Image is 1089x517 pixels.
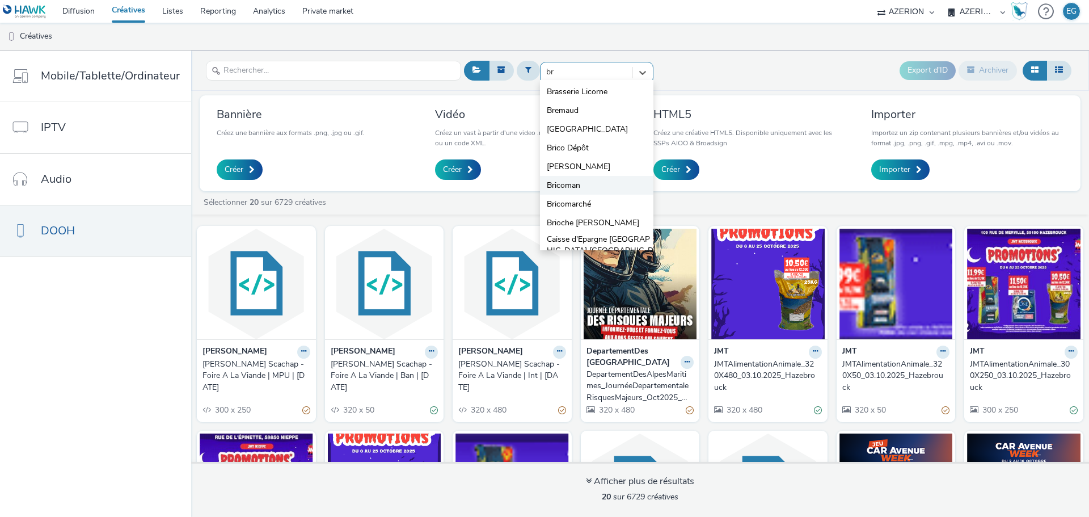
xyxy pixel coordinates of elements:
[217,107,365,122] h3: Bannière
[711,229,825,339] img: JMTAlimentationAnimale_320X480_03.10.2025_Hazebrouck visual
[3,5,47,19] img: undefined Logo
[547,180,580,191] span: Bricoman
[967,229,1080,339] img: JMTAlimentationAnimale_300X250_03.10.2025_Hazebrouck visual
[547,161,610,173] span: [PERSON_NAME]
[970,359,1073,393] div: JMTAlimentationAnimale_300X250_03.10.2025_Hazebrouck
[814,405,822,417] div: Valide
[586,475,694,488] div: Afficher plus de résultats
[41,171,71,187] span: Audio
[430,405,438,417] div: Valide
[602,491,678,502] span: sur 6729 créatives
[331,359,434,393] div: [PERSON_NAME] Scachap - Foire A La Viande | Ban | [DATE]
[686,405,694,417] div: Partiellement valide
[900,61,956,79] button: Export d'ID
[455,229,569,339] img: Leclerc Scachap - Foire A La Viande | Int | 06/10/2025 visual
[714,359,822,393] a: JMTAlimentationAnimale_320X480_03.10.2025_Hazebrouck
[1011,2,1032,20] a: Hawk Academy
[435,107,627,122] h3: Vidéo
[871,128,1063,148] p: Importez un zip contenant plusieurs bannières et/ou vidéos au format .jpg, .png, .gif, .mpg, .mp4...
[839,229,953,339] img: JMTAlimentationAnimale_320X50_03.10.2025_Hazebrouck visual
[547,142,589,154] span: Brico Dépôt
[470,405,506,415] span: 320 x 480
[586,369,694,403] a: DepartementDesAlpesMaritimes_JournéeDepartementaleRisquesMajeurs_Oct2025_INTER
[970,346,985,359] strong: JMT
[435,159,481,180] a: Créer
[41,222,75,239] span: DOOH
[854,405,886,415] span: 320 x 50
[942,405,949,417] div: Partiellement valide
[547,124,628,135] span: [GEOGRAPHIC_DATA]
[6,31,17,43] img: dooh
[959,61,1017,80] button: Archiver
[435,128,627,148] p: Créez un vast à partir d'une video .mp4 ou insérez un URL vast ou un code XML.
[842,359,946,393] div: JMTAlimentationAnimale_320X50_03.10.2025_Hazebrouck
[331,346,395,359] strong: [PERSON_NAME]
[217,159,263,180] a: Créer
[302,405,310,417] div: Partiellement valide
[250,197,259,208] strong: 20
[202,197,331,208] a: Sélectionner sur 6729 créatives
[1046,61,1071,80] button: Liste
[842,346,857,359] strong: JMT
[653,128,846,148] p: Créez une créative HTML5. Disponible uniquement avec les SSPs AIOO & Broadsign
[547,86,607,98] span: Brasserie Licorne
[41,68,180,84] span: Mobile/Tablette/Ordinateur
[586,369,690,403] div: DepartementDesAlpesMaritimes_JournéeDepartementaleRisquesMajeurs_Oct2025_INTER
[1066,3,1077,20] div: EG
[1070,405,1078,417] div: Valide
[331,359,438,393] a: [PERSON_NAME] Scachap - Foire A La Viande | Ban | [DATE]
[547,199,591,210] span: Bricomarché
[842,359,950,393] a: JMTAlimentationAnimale_320X50_03.10.2025_Hazebrouck
[458,359,566,393] a: [PERSON_NAME] Scachap - Foire A La Viande | Int | [DATE]
[584,229,697,339] img: DepartementDesAlpesMaritimes_JournéeDepartementaleRisquesMajeurs_Oct2025_INTER visual
[458,346,523,359] strong: [PERSON_NAME]
[714,346,729,359] strong: JMT
[443,164,462,175] span: Créer
[725,405,762,415] span: 320 x 480
[547,217,639,229] span: Brioche [PERSON_NAME]
[981,405,1018,415] span: 300 x 250
[1011,2,1028,20] img: Hawk Academy
[586,346,678,369] strong: DepartementDes [GEOGRAPHIC_DATA]
[547,234,653,268] span: Caisse d'Epargne [GEOGRAPHIC_DATA] [GEOGRAPHIC_DATA]
[1023,61,1047,80] button: Grille
[200,229,313,339] img: Leclerc Scachap - Foire A La Viande | MPU | 06/10/2025 visual
[214,405,251,415] span: 300 x 250
[225,164,243,175] span: Créer
[217,128,365,138] p: Créez une bannière aux formats .png, .jpg ou .gif.
[558,405,566,417] div: Partiellement valide
[328,229,441,339] img: Leclerc Scachap - Foire A La Viande | Ban | 06/10/2025 visual
[871,107,1063,122] h3: Importer
[653,107,846,122] h3: HTML5
[879,164,910,175] span: Importer
[202,359,306,393] div: [PERSON_NAME] Scachap - Foire A La Viande | MPU | [DATE]
[970,359,1078,393] a: JMTAlimentationAnimale_300X250_03.10.2025_Hazebrouck
[41,119,66,136] span: IPTV
[653,159,699,180] a: Créer
[342,405,374,415] span: 320 x 50
[661,164,680,175] span: Créer
[206,61,461,81] input: Rechercher...
[458,359,562,393] div: [PERSON_NAME] Scachap - Foire A La Viande | Int | [DATE]
[871,159,930,180] a: Importer
[202,346,267,359] strong: [PERSON_NAME]
[202,359,310,393] a: [PERSON_NAME] Scachap - Foire A La Viande | MPU | [DATE]
[598,405,635,415] span: 320 x 480
[714,359,817,393] div: JMTAlimentationAnimale_320X480_03.10.2025_Hazebrouck
[602,491,611,502] strong: 20
[547,105,579,116] span: Bremaud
